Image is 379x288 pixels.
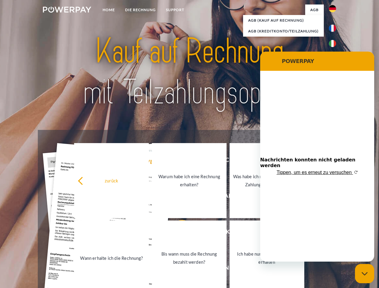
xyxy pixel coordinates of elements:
div: Bis wann muss die Rechnung bezahlt werden? [155,250,223,266]
a: agb [305,4,324,15]
iframe: Schaltfläche zum Öffnen des Messaging-Fensters [355,264,374,283]
iframe: Messaging-Fenster [260,52,374,262]
img: it [329,40,336,47]
a: Was habe ich noch offen, ist meine Zahlung eingegangen? [230,143,304,218]
a: SUPPORT [161,4,189,15]
div: Was habe ich noch offen, ist meine Zahlung eingegangen? [233,172,301,189]
img: fr [329,25,336,32]
a: AGB (Kreditkonto/Teilzahlung) [243,26,324,37]
a: DIE RECHNUNG [120,4,161,15]
img: de [329,5,336,12]
a: AGB (Kauf auf Rechnung) [243,15,324,26]
img: title-powerpay_de.svg [57,29,322,115]
a: Home [98,4,120,15]
div: Ich habe nur eine Teillieferung erhalten [233,250,301,266]
div: Warum habe ich eine Rechnung erhalten? [155,172,223,189]
div: zurück [78,176,145,184]
div: Wann erhalte ich die Rechnung? [78,254,145,262]
img: logo-powerpay-white.svg [43,7,91,13]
